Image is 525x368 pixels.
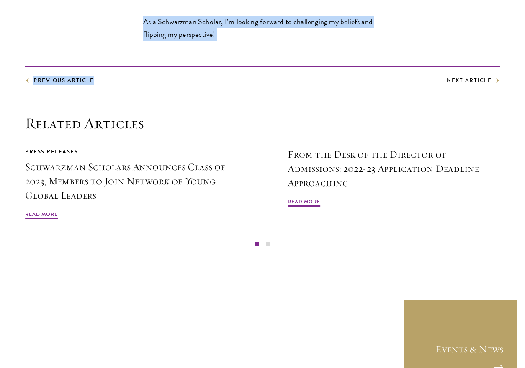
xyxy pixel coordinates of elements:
[143,16,382,41] p: As a Schwarzman Scholar, I’m looking forward to challenging my beliefs and flipping my perspective!
[288,147,500,190] h3: From the Desk of the Director of Admissions: 2022-23 Application Deadline Approaching
[25,76,94,85] a: Previous Article
[252,238,262,249] button: 1 of 2
[288,198,320,208] span: Read More
[447,76,500,85] a: Next Article
[25,147,237,156] div: Press Releases
[288,147,500,207] a: From the Desk of the Director of Admissions: 2022-23 Application Deadline Approaching Read More
[25,210,58,220] span: Read More
[262,238,273,249] button: 2 of 2
[25,114,500,132] h2: Related Articles
[25,147,237,220] a: Press Releases Schwarzman Scholars Announces Class of 2023, Members to Join Network of Young Glob...
[25,160,237,202] h3: Schwarzman Scholars Announces Class of 2023, Members to Join Network of Young Global Leaders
